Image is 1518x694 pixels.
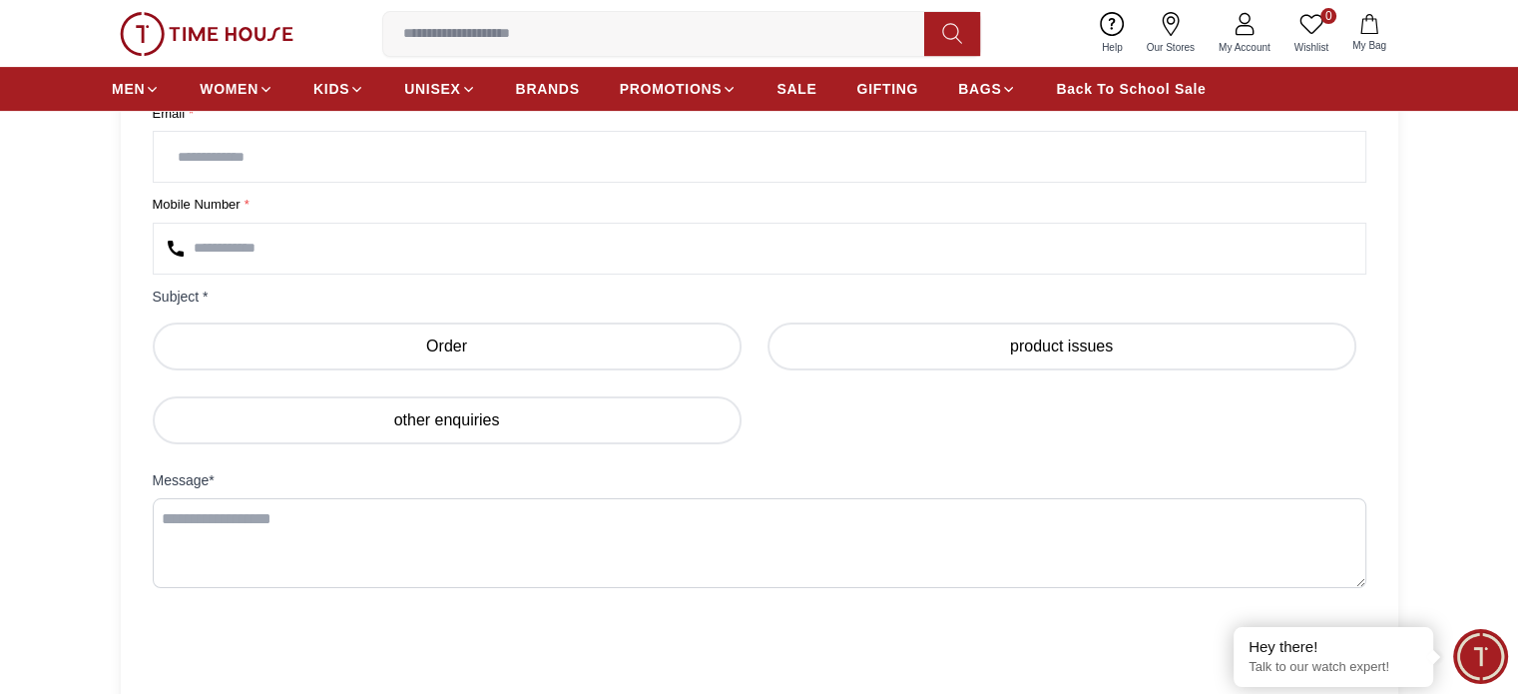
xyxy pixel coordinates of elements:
a: UNISEX [404,71,475,107]
span: My Account [1211,40,1278,55]
iframe: reCAPTCHA [153,608,456,686]
a: Back To School Sale [1056,71,1206,107]
label: Subject * [153,287,1366,307]
span: BRANDS [516,79,580,99]
span: Wishlist [1286,40,1336,55]
a: BAGS [958,71,1016,107]
span: 0 [1320,8,1336,24]
span: WOMEN [200,79,258,99]
a: KIDS [313,71,364,107]
a: Help [1090,8,1135,59]
label: Email [153,104,1366,124]
label: Message * [153,470,1366,490]
a: SALE [776,71,816,107]
div: Chat Widget [1453,629,1508,684]
span: BAGS [958,79,1001,99]
label: other enquiries [153,396,742,444]
button: My Bag [1340,10,1398,57]
span: UNISEX [404,79,460,99]
span: GIFTING [856,79,918,99]
span: Our Stores [1139,40,1203,55]
span: Help [1094,40,1131,55]
img: ... [120,12,293,56]
label: Mobile Number [153,195,1366,215]
a: BRANDS [516,71,580,107]
span: MEN [112,79,145,99]
span: SALE [776,79,816,99]
label: Order [153,323,742,370]
div: Hey there! [1249,637,1418,657]
a: Our Stores [1135,8,1207,59]
a: WOMEN [200,71,273,107]
span: My Bag [1344,38,1394,53]
span: KIDS [313,79,349,99]
p: Talk to our watch expert! [1249,659,1418,676]
span: Back To School Sale [1056,79,1206,99]
a: MEN [112,71,160,107]
label: product issues [767,323,1356,370]
a: PROMOTIONS [620,71,738,107]
a: GIFTING [856,71,918,107]
span: PROMOTIONS [620,79,723,99]
a: 0Wishlist [1282,8,1340,59]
